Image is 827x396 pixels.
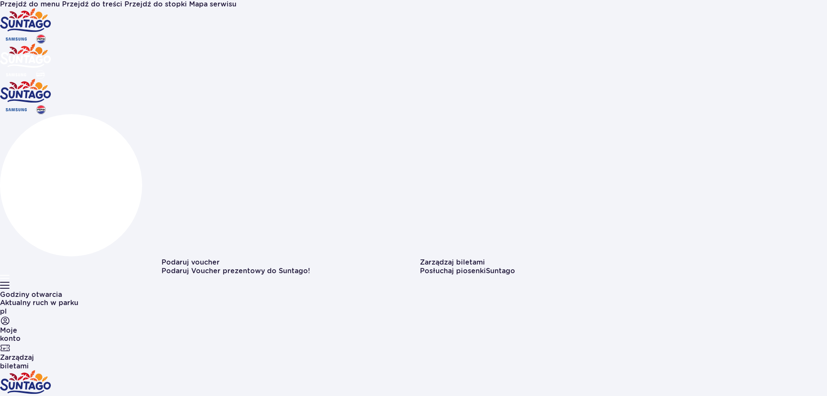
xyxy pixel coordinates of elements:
button: Posłuchaj piosenkiSuntago [420,267,515,275]
span: Suntago [486,267,515,275]
a: Zarządzaj biletami [420,258,485,266]
span: Posłuchaj piosenki [420,267,515,275]
a: Podaruj voucher [162,258,220,266]
a: Podaruj Voucher prezentowy do Suntago! [162,267,310,275]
